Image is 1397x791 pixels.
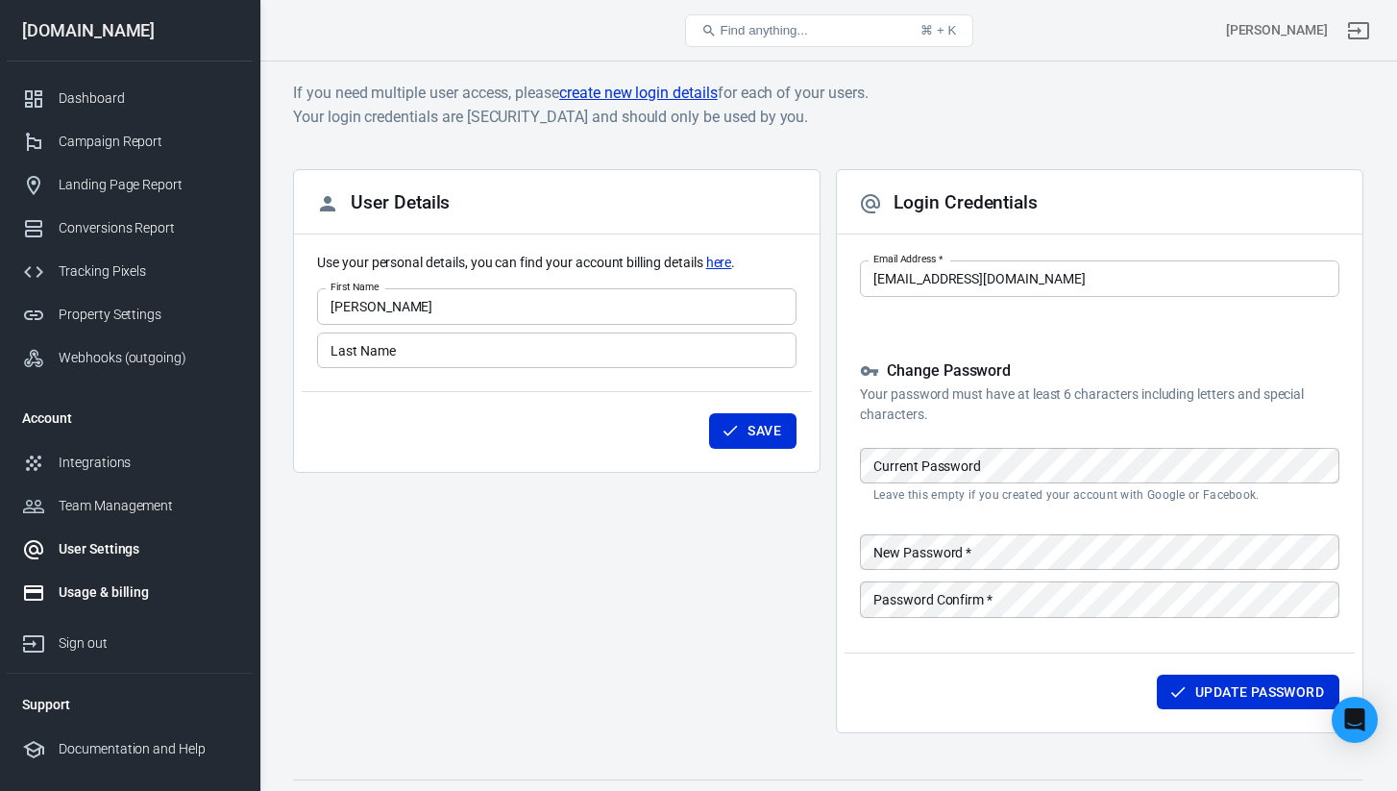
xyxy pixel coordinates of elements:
[860,361,1339,382] h5: Change Password
[7,250,253,293] a: Tracking Pixels
[293,81,1363,129] h6: If you need multiple user access, please for each of your users. Your login credentials are [SECU...
[59,88,237,109] div: Dashboard
[59,453,237,473] div: Integrations
[7,207,253,250] a: Conversions Report
[1336,8,1382,54] a: Sign out
[59,539,237,559] div: User Settings
[873,252,943,266] label: Email Address
[7,528,253,571] a: User Settings
[7,614,253,665] a: Sign out
[7,77,253,120] a: Dashboard
[316,192,450,215] h2: User Details
[721,23,808,37] span: Find anything...
[59,175,237,195] div: Landing Page Report
[59,261,237,282] div: Tracking Pixels
[7,163,253,207] a: Landing Page Report
[559,81,718,105] a: create new login details
[59,633,237,654] div: Sign out
[1332,697,1378,743] div: Open Intercom Messenger
[7,336,253,380] a: Webhooks (outgoing)
[317,288,797,324] input: John
[7,120,253,163] a: Campaign Report
[7,441,253,484] a: Integrations
[860,384,1339,425] p: Your password must have at least 6 characters including letters and special characters.
[317,253,797,273] p: Use your personal details, you can find your account billing details .
[59,305,237,325] div: Property Settings
[873,487,1326,503] p: Leave this empty if you created your account with Google or Facebook.
[859,192,1038,215] h2: Login Credentials
[1157,675,1339,710] button: Update Password
[7,22,253,39] div: [DOMAIN_NAME]
[59,739,237,759] div: Documentation and Help
[7,293,253,336] a: Property Settings
[59,132,237,152] div: Campaign Report
[920,23,956,37] div: ⌘ + K
[331,280,380,294] label: First Name
[706,253,732,273] a: here
[7,395,253,441] li: Account
[59,582,237,603] div: Usage & billing
[7,484,253,528] a: Team Management
[7,571,253,614] a: Usage & billing
[59,218,237,238] div: Conversions Report
[709,413,797,449] button: Save
[317,333,797,368] input: Doe
[1226,20,1328,40] div: Account id: 7D9VSqxT
[7,681,253,728] li: Support
[59,348,237,368] div: Webhooks (outgoing)
[685,14,973,47] button: Find anything...⌘ + K
[59,496,237,516] div: Team Management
